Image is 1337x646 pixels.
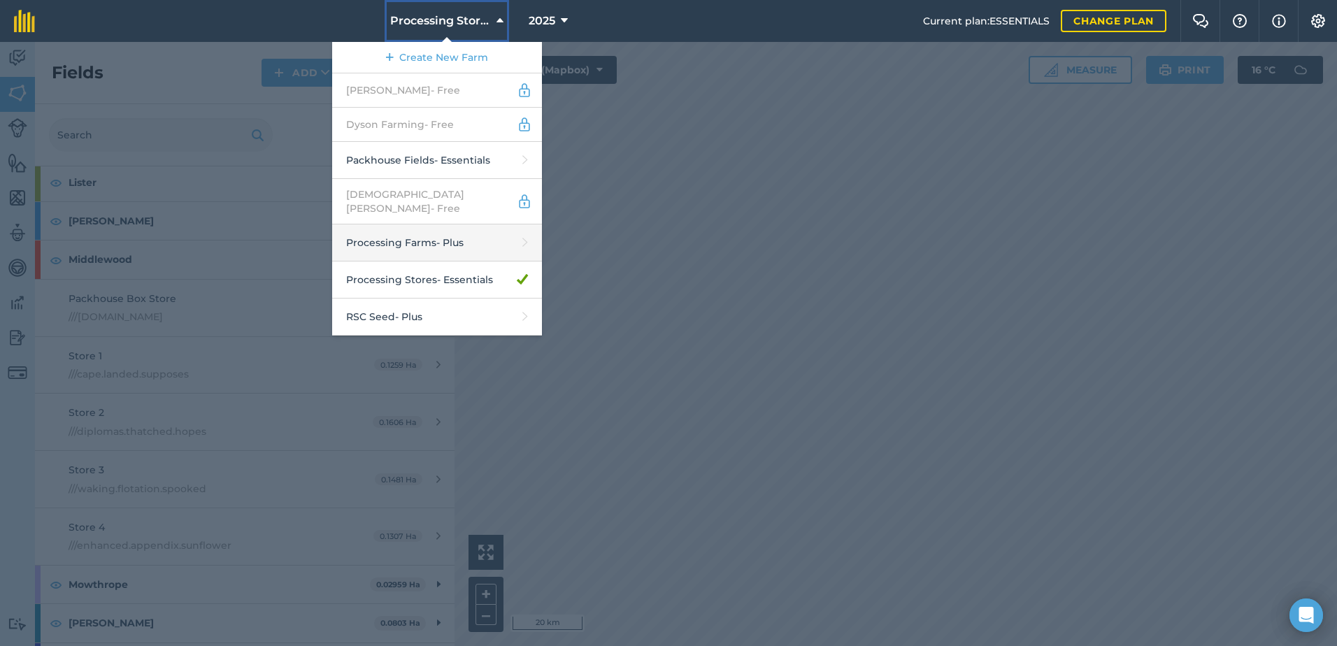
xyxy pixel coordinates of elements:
span: Current plan : ESSENTIALS [923,13,1050,29]
a: [DEMOGRAPHIC_DATA][PERSON_NAME]- Free [332,179,542,224]
img: fieldmargin Logo [14,10,35,32]
img: svg+xml;base64,PHN2ZyB4bWxucz0iaHR0cDovL3d3dy53My5vcmcvMjAwMC9zdmciIHdpZHRoPSIxNyIgaGVpZ2h0PSIxNy... [1272,13,1286,29]
a: Dyson Farming- Free [332,108,542,142]
img: svg+xml;base64,PD94bWwgdmVyc2lvbj0iMS4wIiBlbmNvZGluZz0idXRmLTgiPz4KPCEtLSBHZW5lcmF0b3I6IEFkb2JlIE... [517,116,532,133]
div: Open Intercom Messenger [1289,598,1323,632]
img: A question mark icon [1231,14,1248,28]
a: Processing Farms- Plus [332,224,542,261]
img: Two speech bubbles overlapping with the left bubble in the forefront [1192,14,1209,28]
a: RSC Seed- Plus [332,299,542,336]
a: Change plan [1061,10,1166,32]
span: Processing Stores [390,13,491,29]
a: [PERSON_NAME]- Free [332,73,542,108]
span: 2025 [529,13,555,29]
img: A cog icon [1310,14,1327,28]
img: svg+xml;base64,PD94bWwgdmVyc2lvbj0iMS4wIiBlbmNvZGluZz0idXRmLTgiPz4KPCEtLSBHZW5lcmF0b3I6IEFkb2JlIE... [517,193,532,210]
a: Packhouse Fields- Essentials [332,142,542,179]
a: Create New Farm [332,42,542,73]
img: svg+xml;base64,PD94bWwgdmVyc2lvbj0iMS4wIiBlbmNvZGluZz0idXRmLTgiPz4KPCEtLSBHZW5lcmF0b3I6IEFkb2JlIE... [517,82,532,99]
a: Processing Stores- Essentials [332,261,542,299]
